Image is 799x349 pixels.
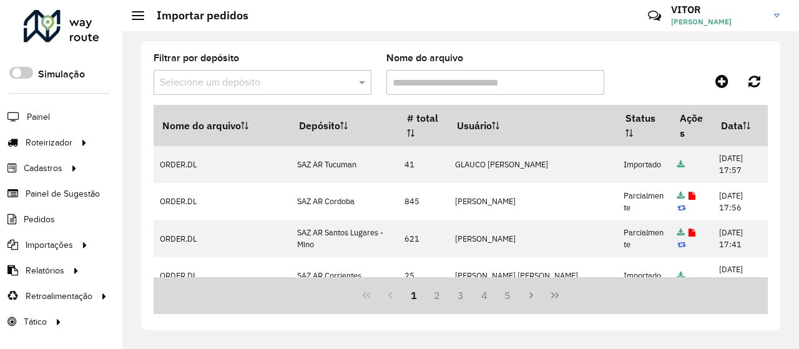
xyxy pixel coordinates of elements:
[449,105,617,146] th: Usuário
[449,146,617,183] td: GLAUCO [PERSON_NAME]
[398,105,449,146] th: # total
[154,220,290,257] td: ORDER.DL
[449,220,617,257] td: [PERSON_NAME]
[26,187,100,200] span: Painel de Sugestão
[519,283,543,307] button: Next Page
[617,183,671,220] td: Parcialmente
[24,162,62,175] span: Cadastros
[617,105,671,146] th: Status
[641,2,668,29] a: Contato Rápido
[26,238,73,252] span: Importações
[26,290,92,303] span: Retroalimentação
[689,227,695,238] a: Exibir log de erros
[290,220,398,257] td: SAZ AR Santos Lugares - Mino
[713,146,768,183] td: [DATE] 17:57
[398,257,449,294] td: 25
[24,315,47,328] span: Tático
[671,16,765,27] span: [PERSON_NAME]
[677,190,685,201] a: Arquivo completo
[26,264,64,277] span: Relatórios
[671,4,765,16] h3: VITOR
[27,111,50,124] span: Painel
[398,146,449,183] td: 41
[386,51,463,66] label: Nome do arquivo
[713,105,768,146] th: Data
[677,239,686,250] a: Reimportar
[543,283,567,307] button: Last Page
[154,51,239,66] label: Filtrar por depósito
[617,146,671,183] td: Importado
[449,183,617,220] td: [PERSON_NAME]
[402,283,426,307] button: 1
[154,105,290,146] th: Nome do arquivo
[290,146,398,183] td: SAZ AR Tucuman
[154,183,290,220] td: ORDER.DL
[290,257,398,294] td: SAZ AR Corrientes
[677,202,686,213] a: Reimportar
[144,9,248,22] h2: Importar pedidos
[713,183,768,220] td: [DATE] 17:56
[154,146,290,183] td: ORDER.DL
[290,105,398,146] th: Depósito
[689,190,695,201] a: Exibir log de erros
[677,227,685,238] a: Arquivo completo
[677,270,685,281] a: Arquivo completo
[290,183,398,220] td: SAZ AR Cordoba
[677,159,685,170] a: Arquivo completo
[398,220,449,257] td: 621
[449,283,473,307] button: 3
[713,220,768,257] td: [DATE] 17:41
[398,183,449,220] td: 845
[671,105,713,146] th: Ações
[496,283,520,307] button: 5
[449,257,617,294] td: [PERSON_NAME] [PERSON_NAME]
[617,257,671,294] td: Importado
[473,283,496,307] button: 4
[713,257,768,294] td: [DATE] 17:36
[425,283,449,307] button: 2
[617,220,671,257] td: Parcialmente
[26,136,72,149] span: Roteirizador
[38,67,85,82] label: Simulação
[154,257,290,294] td: ORDER.DL
[24,213,55,226] span: Pedidos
